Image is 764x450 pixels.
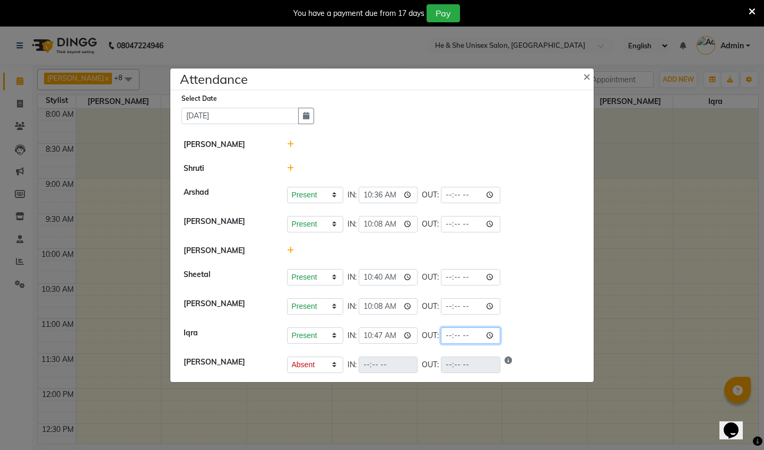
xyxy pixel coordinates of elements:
h4: Attendance [180,70,248,89]
div: [PERSON_NAME] [176,298,279,315]
div: Shruti [176,163,279,174]
span: OUT: [422,301,439,312]
input: Select date [181,108,299,124]
button: Pay [427,4,460,22]
div: [PERSON_NAME] [176,139,279,150]
div: You have a payment due from 17 days [293,8,424,19]
span: OUT: [422,219,439,230]
i: Show reason [505,357,512,373]
span: IN: [348,301,357,312]
div: [PERSON_NAME] [176,357,279,373]
span: IN: [348,219,357,230]
div: Iqra [176,327,279,344]
span: OUT: [422,330,439,341]
span: OUT: [422,272,439,283]
label: Select Date [181,94,217,103]
span: IN: [348,189,357,201]
span: × [583,68,591,84]
iframe: chat widget [719,408,753,439]
span: IN: [348,330,357,341]
span: IN: [348,359,357,370]
div: [PERSON_NAME] [176,216,279,232]
span: IN: [348,272,357,283]
div: Sheetal [176,269,279,285]
div: [PERSON_NAME] [176,245,279,256]
span: OUT: [422,359,439,370]
button: Close [575,61,601,91]
div: Arshad [176,187,279,203]
span: OUT: [422,189,439,201]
